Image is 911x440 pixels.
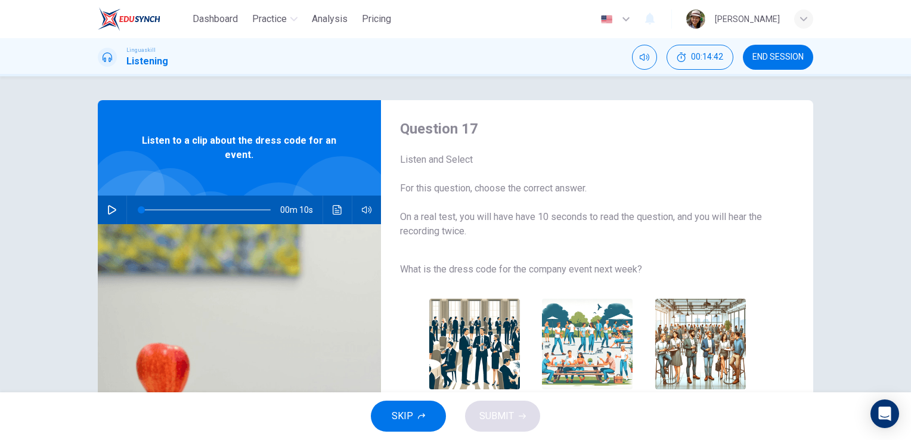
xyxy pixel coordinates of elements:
img: A [429,299,520,389]
span: Listen and Select [400,153,775,167]
img: B [542,299,633,389]
span: SKIP [392,408,413,424]
a: EduSynch logo [98,7,188,31]
span: Analysis [312,12,348,26]
span: Linguaskill [126,46,156,54]
span: Listen to a clip about the dress code for an event. [137,134,342,162]
img: en [599,15,614,24]
span: Pricing [362,12,391,26]
button: SKIP [371,401,446,432]
div: Hide [667,45,733,70]
button: Click to see the audio transcription [328,196,347,224]
h4: Question 17 [400,119,775,138]
span: 00:14:42 [691,52,723,62]
span: What is the dress code for the company event next week? [400,262,775,277]
span: END SESSION [752,52,804,62]
button: 00:14:42 [667,45,733,70]
span: For this question, choose the correct answer. [400,181,775,196]
span: Dashboard [193,12,238,26]
button: C [650,293,751,423]
div: Open Intercom Messenger [870,399,899,428]
div: Mute [632,45,657,70]
div: [PERSON_NAME] [715,12,780,26]
button: Pricing [357,8,396,30]
h1: Listening [126,54,168,69]
img: EduSynch logo [98,7,160,31]
button: Analysis [307,8,352,30]
img: C [655,299,746,389]
button: Dashboard [188,8,243,30]
span: On a real test, you will have have 10 seconds to read the question, and you will hear the recordi... [400,210,775,238]
button: A [424,293,525,423]
button: B [537,293,638,423]
span: 00m 10s [280,196,323,224]
span: Practice [252,12,287,26]
button: Practice [247,8,302,30]
img: Profile picture [686,10,705,29]
button: END SESSION [743,45,813,70]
